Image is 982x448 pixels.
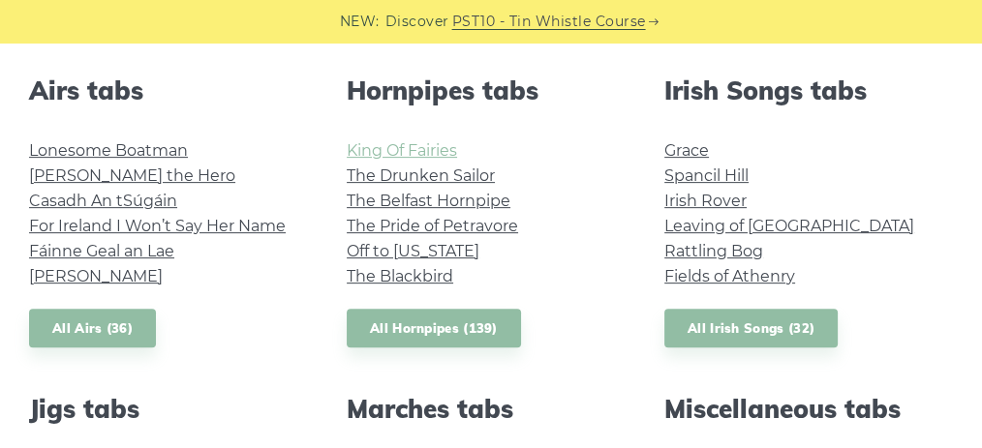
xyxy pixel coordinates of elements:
a: The Belfast Hornpipe [347,192,510,210]
h2: Airs tabs [29,75,318,105]
a: [PERSON_NAME] the Hero [29,166,235,185]
span: NEW: [340,11,380,33]
a: Irish Rover [664,192,747,210]
a: Spancil Hill [664,166,749,185]
a: Grace [664,141,709,160]
a: All Hornpipes (139) [347,309,521,348]
a: All Airs (36) [29,309,156,348]
h2: Irish Songs tabs [664,75,953,105]
a: The Blackbird [347,267,453,285]
h2: Miscellaneous tabs [664,394,953,424]
a: Leaving of [GEOGRAPHIC_DATA] [664,217,914,235]
a: Casadh An tSúgáin [29,192,177,210]
a: Off to [US_STATE] [347,242,479,260]
a: All Irish Songs (32) [664,309,838,348]
a: For Ireland I Won’t Say Her Name [29,217,286,235]
a: The Pride of Petravore [347,217,518,235]
a: Rattling Bog [664,242,763,260]
a: PST10 - Tin Whistle Course [452,11,646,33]
a: Fáinne Geal an Lae [29,242,174,260]
a: Fields of Athenry [664,267,795,285]
h2: Marches tabs [347,394,635,424]
a: Lonesome Boatman [29,141,188,160]
a: The Drunken Sailor [347,166,495,185]
a: [PERSON_NAME] [29,267,163,285]
h2: Jigs tabs [29,394,318,424]
h2: Hornpipes tabs [347,75,635,105]
a: King Of Fairies [347,141,457,160]
span: Discover [385,11,449,33]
